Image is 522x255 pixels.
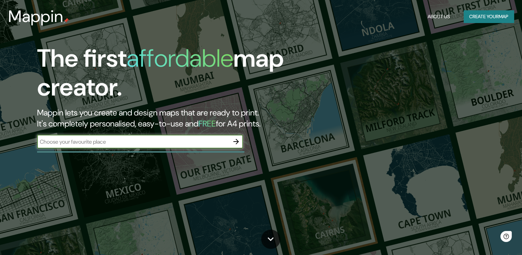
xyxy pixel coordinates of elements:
[8,7,63,26] h3: Mappin
[464,10,514,23] button: Create yourmap
[127,42,233,74] h1: affordable
[461,228,514,247] iframe: Help widget launcher
[198,118,216,129] h5: FREE
[425,10,453,23] button: About Us
[37,138,229,146] input: Choose your favourite place
[37,107,298,129] h2: Mappin lets you create and design maps that are ready to print. It's completely personalised, eas...
[37,44,298,107] h1: The first map creator.
[63,18,69,23] img: mappin-pin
